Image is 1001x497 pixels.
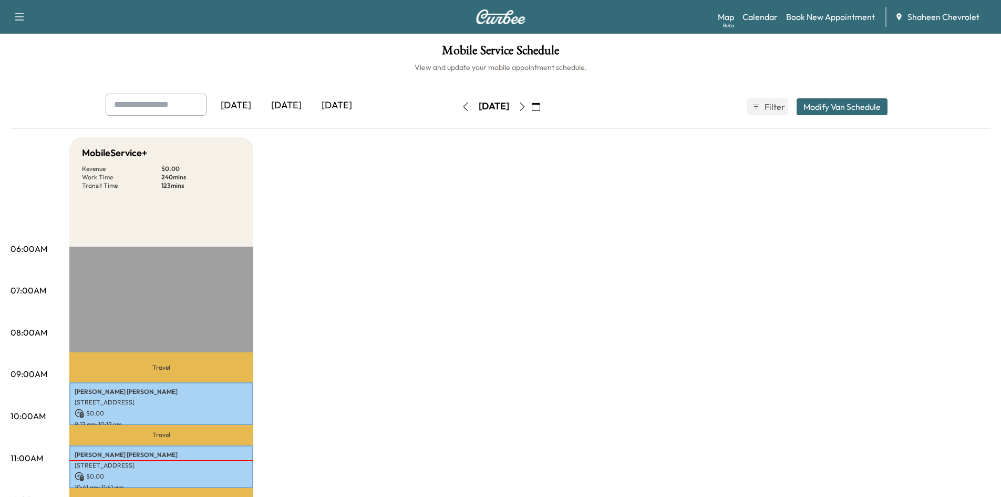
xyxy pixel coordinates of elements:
p: 10:00AM [11,410,46,422]
p: $ 0.00 [161,165,241,173]
p: 08:00AM [11,326,47,339]
div: Beta [723,22,734,29]
div: [DATE] [479,100,509,113]
p: 9:12 am - 10:12 am [75,420,248,429]
button: Modify Van Schedule [797,98,888,115]
a: Book New Appointment [786,11,875,23]
div: [DATE] [211,94,261,118]
p: 123 mins [161,181,241,190]
span: Filter [765,100,783,113]
p: Travel [69,352,253,382]
h5: MobileService+ [82,146,147,160]
button: Filter [747,98,788,115]
p: [PERSON_NAME] [PERSON_NAME] [75,388,248,396]
p: Travel [69,425,253,445]
div: [DATE] [261,94,312,118]
p: 10:41 am - 11:41 am [75,483,248,492]
p: Transit Time [82,181,161,190]
p: $ 0.00 [75,472,248,481]
h6: View and update your mobile appointment schedule. [11,62,990,73]
p: $ 0.00 [75,409,248,418]
p: [PERSON_NAME] [PERSON_NAME] [75,451,248,459]
p: 11:00AM [11,452,43,464]
img: Curbee Logo [476,9,526,24]
p: Work Time [82,173,161,181]
a: MapBeta [718,11,734,23]
p: Revenue [82,165,161,173]
p: [STREET_ADDRESS] [75,461,248,470]
a: Calendar [742,11,778,23]
div: [DATE] [312,94,362,118]
span: Shaheen Chevrolet [907,11,979,23]
h1: Mobile Service Schedule [11,44,990,62]
p: 09:00AM [11,368,47,380]
p: 07:00AM [11,284,46,297]
p: 06:00AM [11,242,47,255]
p: 240 mins [161,173,241,181]
p: [STREET_ADDRESS] [75,398,248,407]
